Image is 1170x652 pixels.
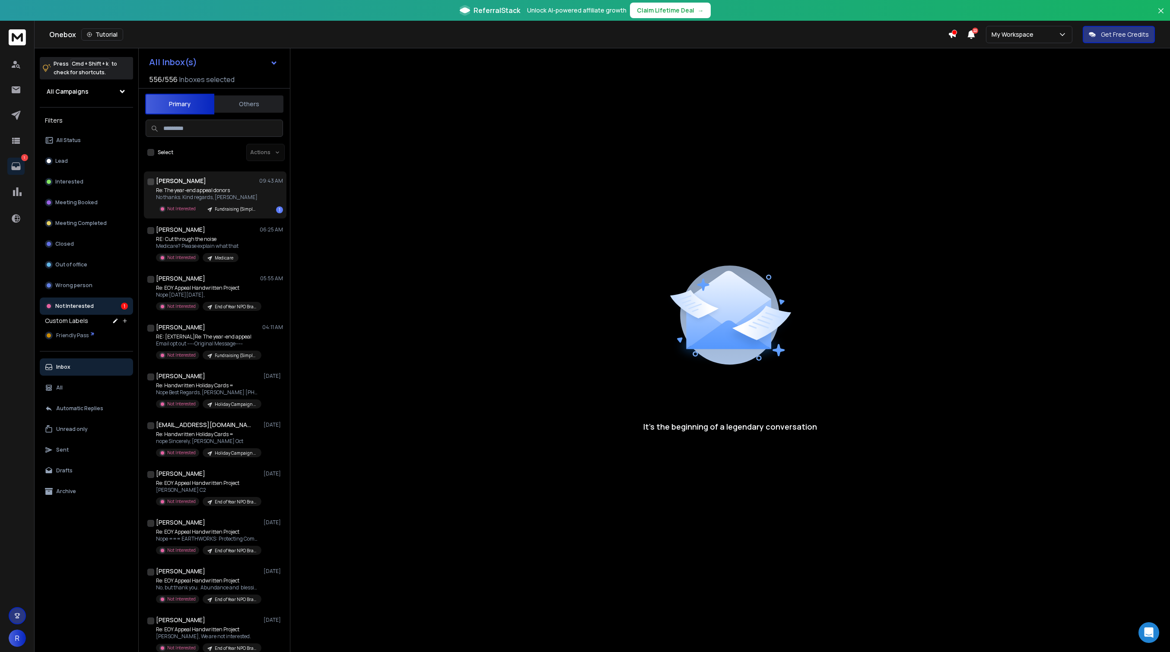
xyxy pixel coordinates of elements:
[56,467,73,474] p: Drafts
[215,450,256,456] p: Holiday Campaign SN Contacts
[264,617,283,624] p: [DATE]
[156,469,205,478] h1: [PERSON_NAME]
[40,114,133,127] h3: Filters
[156,372,205,380] h1: [PERSON_NAME]
[215,304,256,310] p: End of Year NPO Brass
[167,352,196,358] p: Not Interested
[149,58,197,66] h1: All Inbox(s)
[262,324,283,331] p: 04:11 AM
[179,74,235,85] h3: Inboxes selected
[156,243,238,250] p: Medicare? Please explain what that
[527,6,626,15] p: Unlock AI-powered affiliate growth
[40,379,133,396] button: All
[156,382,260,389] p: Re: Handwritten Holiday Cards =
[156,518,205,527] h1: [PERSON_NAME]
[40,132,133,149] button: All Status
[40,215,133,232] button: Meeting Completed
[156,616,205,624] h1: [PERSON_NAME]
[992,30,1037,39] p: My Workspace
[259,177,283,184] p: 09:43 AM
[698,6,704,15] span: →
[215,596,256,603] p: End of Year NPO Brass
[156,389,260,396] p: Nope Best Regards, [PERSON_NAME] [PHONE_NUMBER] > On
[264,470,283,477] p: [DATE]
[1101,30,1149,39] p: Get Free Credits
[40,277,133,294] button: Wrong person
[40,152,133,170] button: Lead
[156,187,260,194] p: Re: The year-end appeal donors
[81,28,123,41] button: Tutorial
[1138,622,1159,643] div: Open Intercom Messenger
[56,364,70,370] p: Inbox
[167,254,196,261] p: Not Interested
[167,645,196,651] p: Not Interested
[215,352,256,359] p: Fundraising (Simply Noted) # 4
[142,54,285,71] button: All Inbox(s)
[156,480,260,487] p: Re: EOY Appeal Handwritten Project
[55,303,94,310] p: Not Interested
[156,274,205,283] h1: [PERSON_NAME]
[276,206,283,213] div: 1
[264,421,283,428] p: [DATE]
[40,194,133,211] button: Meeting Booked
[40,256,133,273] button: Out of office
[56,405,103,412] p: Automatic Replies
[7,158,25,175] a: 1
[40,327,133,344] button: Friendly Pass
[121,303,128,310] div: 1
[167,449,196,456] p: Not Interested
[156,487,260,494] p: [PERSON_NAME] C2
[214,95,283,114] button: Others
[54,60,117,77] p: Press to check for shortcuts.
[215,401,256,408] p: Holiday Campaign SN Contacts
[215,255,233,261] p: Medicare
[56,137,81,144] p: All Status
[156,323,205,332] h1: [PERSON_NAME]
[260,275,283,282] p: 05:55 AM
[156,177,206,185] h1: [PERSON_NAME]
[70,59,110,69] span: Cmd + Shift + k
[40,441,133,459] button: Sent
[167,303,196,310] p: Not Interested
[156,194,260,201] p: No thanks. Kind regards, [PERSON_NAME]
[56,384,63,391] p: All
[47,87,89,96] h1: All Campaigns
[156,285,260,291] p: Re: EOY Appeal Handwritten Project
[9,630,26,647] button: R
[40,483,133,500] button: Archive
[474,5,520,16] span: ReferralStack
[156,535,260,542] p: Nope === EARTHWORKS: Protecting Communities
[156,577,260,584] p: Re: EOY Appeal Handwritten Project
[56,332,89,339] span: Friendly Pass
[156,438,260,445] p: nope Sincerely, [PERSON_NAME] Oct
[630,3,711,18] button: Claim Lifetime Deal→
[45,317,88,325] h3: Custom Labels
[167,596,196,602] p: Not Interested
[156,225,205,234] h1: [PERSON_NAME]
[167,547,196,554] p: Not Interested
[167,401,196,407] p: Not Interested
[167,206,196,212] p: Not Interested
[40,173,133,190] button: Interested
[264,373,283,380] p: [DATE]
[156,633,260,640] p: [PERSON_NAME], We are not interested.
[215,499,256,505] p: End of Year NPO Brass
[55,199,98,206] p: Meeting Booked
[643,421,817,433] p: It’s the beginning of a legendary conversation
[156,291,260,298] p: Nope [DATE][DATE],
[156,333,260,340] p: RE: [EXTERNAL]Re: The year-end appeal
[215,645,256,652] p: End of Year NPO Brass
[156,421,251,429] h1: [EMAIL_ADDRESS][DOMAIN_NAME]
[167,498,196,505] p: Not Interested
[55,241,74,247] p: Closed
[40,235,133,253] button: Closed
[21,154,28,161] p: 1
[40,358,133,376] button: Inbox
[158,149,173,156] label: Select
[260,226,283,233] p: 06:25 AM
[156,236,238,243] p: RE: Cut through the noise
[55,220,107,227] p: Meeting Completed
[215,548,256,554] p: End of Year NPO Brass
[40,421,133,438] button: Unread only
